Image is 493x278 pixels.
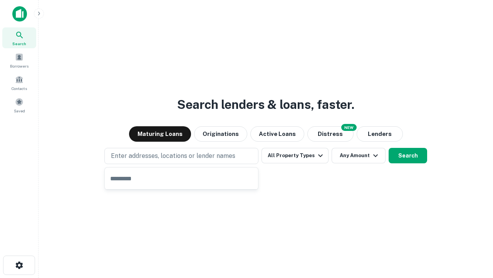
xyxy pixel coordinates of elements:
a: Borrowers [2,50,36,71]
h3: Search lenders & loans, faster. [177,95,354,114]
a: Saved [2,95,36,115]
a: Search [2,27,36,48]
button: Search distressed loans with lien and other non-mortgage details. [307,126,354,142]
button: Active Loans [250,126,304,142]
span: Saved [14,108,25,114]
span: Search [12,41,26,47]
p: Enter addresses, locations or lender names [111,151,235,161]
button: Enter addresses, locations or lender names [104,148,258,164]
button: Search [389,148,427,163]
iframe: Chat Widget [454,216,493,253]
button: Any Amount [332,148,386,163]
button: All Property Types [262,148,329,163]
span: Borrowers [10,63,29,69]
button: Lenders [357,126,403,142]
img: capitalize-icon.png [12,6,27,22]
div: NEW [341,124,357,131]
button: Maturing Loans [129,126,191,142]
a: Contacts [2,72,36,93]
span: Contacts [12,85,27,92]
button: Originations [194,126,247,142]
